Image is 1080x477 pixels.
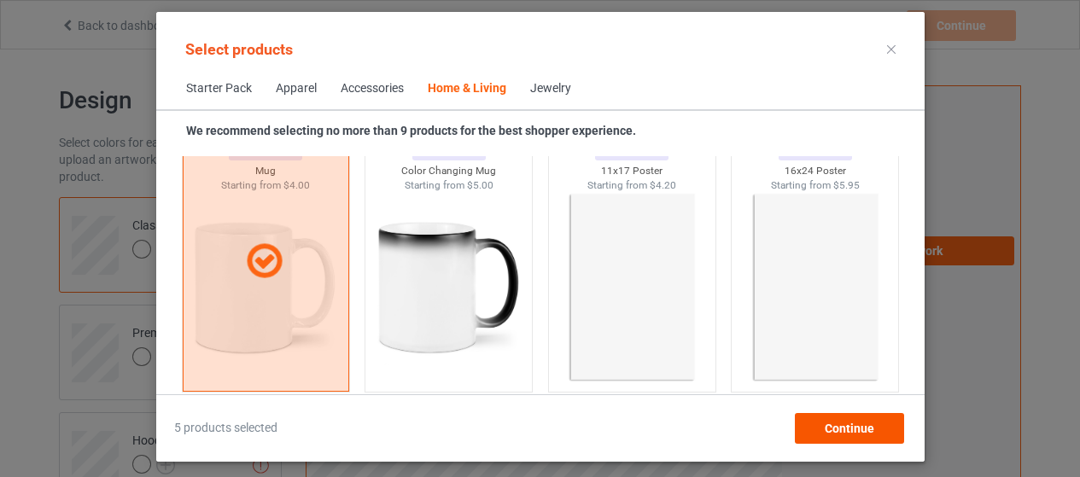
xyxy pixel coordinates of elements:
[548,178,715,193] div: Starting from
[738,192,891,383] img: regular.jpg
[186,124,636,137] strong: We recommend selecting no more than 9 products for the best shopper experience.
[365,178,532,193] div: Starting from
[732,164,898,178] div: 16x24 Poster
[824,422,873,435] span: Continue
[650,179,676,191] span: $4.20
[428,80,506,97] div: Home & Living
[174,68,264,109] span: Starter Pack
[372,192,525,383] img: regular.jpg
[341,80,404,97] div: Accessories
[466,179,493,191] span: $5.00
[832,179,859,191] span: $5.95
[276,80,317,97] div: Apparel
[732,178,898,193] div: Starting from
[548,164,715,178] div: 11x17 Poster
[365,164,532,178] div: Color Changing Mug
[174,420,277,437] span: 5 products selected
[530,80,571,97] div: Jewelry
[794,413,903,444] div: Continue
[185,40,293,58] span: Select products
[555,192,708,383] img: regular.jpg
